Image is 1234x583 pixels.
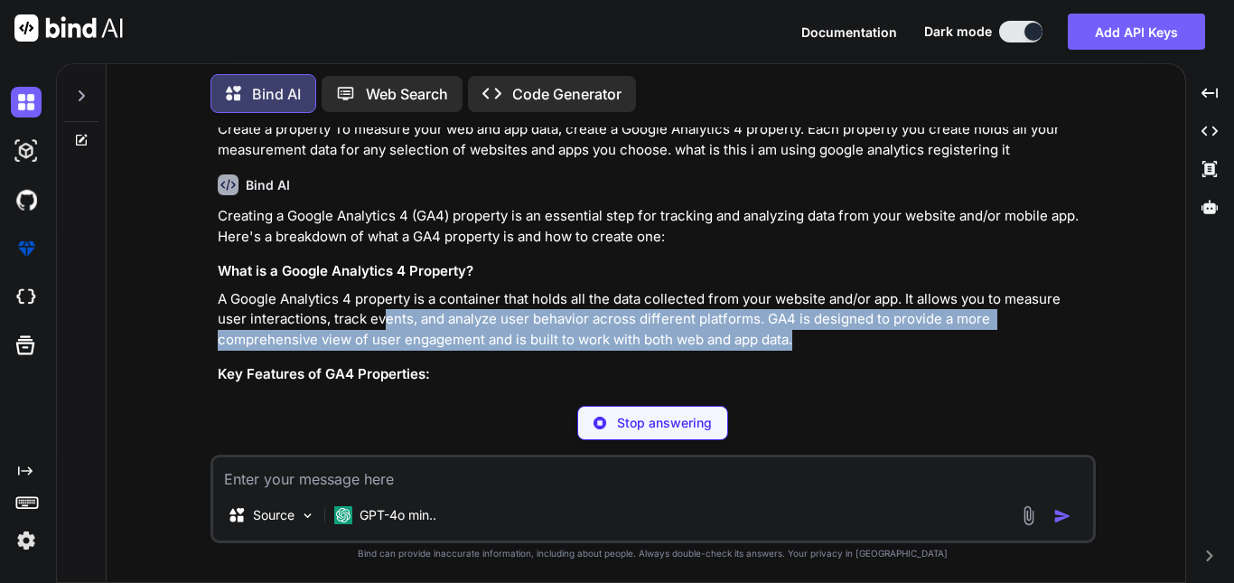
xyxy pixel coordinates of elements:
img: githubDark [11,184,42,215]
img: cloudideIcon [11,282,42,313]
h6: Bind AI [246,176,290,194]
img: Bind AI [14,14,123,42]
span: Documentation [801,24,897,40]
p: A Google Analytics 4 property is a container that holds all the data collected from your website ... [218,289,1092,351]
img: Pick Models [300,508,315,523]
p: Bind can provide inaccurate information, including about people. Always double-check its answers.... [210,547,1096,560]
p: Web Search [366,83,448,105]
p: Create a property To measure your web and app data, create a Google Analytics 4 property. Each pr... [218,119,1092,160]
p: Bind AI [252,83,301,105]
img: darkAi-studio [11,136,42,166]
img: icon [1053,507,1071,525]
p: Stop answering [617,414,712,432]
img: darkChat [11,87,42,118]
button: Documentation [801,23,897,42]
p: GPT-4o min.. [360,506,436,524]
img: settings [11,525,42,556]
h3: What is a Google Analytics 4 Property? [218,261,1092,282]
h3: Key Features of GA4 Properties: [218,364,1092,385]
span: Dark mode [924,23,992,41]
button: Add API Keys [1068,14,1205,50]
img: GPT-4o mini [334,506,352,524]
p: Code Generator [512,83,622,105]
p: Creating a Google Analytics 4 (GA4) property is an essential step for tracking and analyzing data... [218,206,1092,247]
img: premium [11,233,42,264]
p: Source [253,506,294,524]
img: attachment [1018,505,1039,526]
